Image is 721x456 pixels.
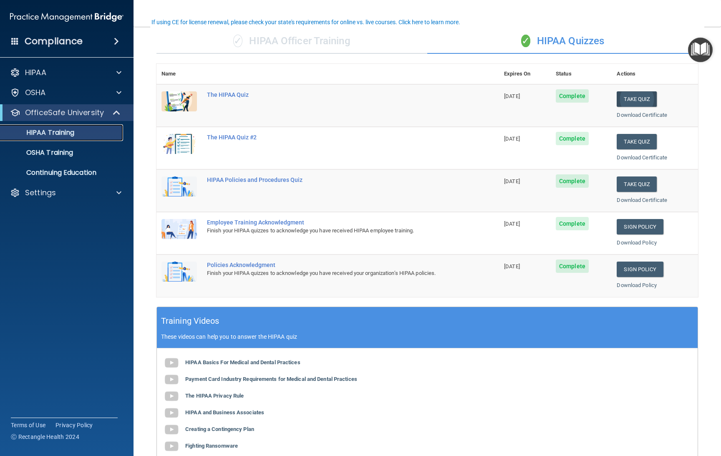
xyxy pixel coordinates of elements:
img: gray_youtube_icon.38fcd6cc.png [163,388,180,405]
p: OfficeSafe University [25,108,104,118]
a: Sign Policy [617,262,663,277]
a: OSHA [10,88,121,98]
iframe: Drift Widget Chat Controller [577,397,711,430]
a: OfficeSafe University [10,108,121,118]
img: gray_youtube_icon.38fcd6cc.png [163,355,180,371]
a: Download Policy [617,282,657,288]
p: These videos can help you to answer the HIPAA quiz [161,333,693,340]
p: Continuing Education [5,169,119,177]
a: Download Policy [617,239,657,246]
img: gray_youtube_icon.38fcd6cc.png [163,371,180,388]
div: HIPAA Officer Training [156,29,427,54]
div: Employee Training Acknowledgment [207,219,457,226]
b: HIPAA Basics For Medical and Dental Practices [185,359,300,365]
div: The HIPAA Quiz [207,91,457,98]
span: Ⓒ Rectangle Health 2024 [11,433,79,441]
h4: Compliance [25,35,83,47]
a: Download Certificate [617,154,667,161]
img: gray_youtube_icon.38fcd6cc.png [163,438,180,455]
div: Policies Acknowledgment [207,262,457,268]
div: The HIPAA Quiz #2 [207,134,457,141]
th: Actions [612,64,698,84]
a: Download Certificate [617,112,667,118]
button: Take Quiz [617,91,657,107]
span: Complete [556,217,589,230]
img: gray_youtube_icon.38fcd6cc.png [163,421,180,438]
span: [DATE] [504,221,520,227]
span: Complete [556,259,589,273]
a: Settings [10,188,121,198]
span: Complete [556,132,589,145]
span: [DATE] [504,263,520,270]
div: Finish your HIPAA quizzes to acknowledge you have received HIPAA employee training. [207,226,457,236]
b: The HIPAA Privacy Rule [185,393,244,399]
a: Terms of Use [11,421,45,429]
th: Status [551,64,612,84]
a: Download Certificate [617,197,667,203]
button: Take Quiz [617,134,657,149]
div: HIPAA Quizzes [427,29,698,54]
img: PMB logo [10,9,124,25]
span: Complete [556,174,589,188]
button: If using CE for license renewal, please check your state's requirements for online vs. live cours... [150,18,461,26]
button: Open Resource Center [688,38,713,62]
span: [DATE] [504,136,520,142]
p: Settings [25,188,56,198]
button: Take Quiz [617,176,657,192]
a: Sign Policy [617,219,663,234]
b: Creating a Contingency Plan [185,426,254,432]
div: Finish your HIPAA quizzes to acknowledge you have received your organization’s HIPAA policies. [207,268,457,278]
a: Privacy Policy [55,421,93,429]
th: Expires On [499,64,551,84]
b: Payment Card Industry Requirements for Medical and Dental Practices [185,376,357,382]
span: Complete [556,89,589,103]
span: ✓ [233,35,242,47]
a: HIPAA [10,68,121,78]
div: If using CE for license renewal, please check your state's requirements for online vs. live cours... [151,19,460,25]
p: OSHA [25,88,46,98]
img: gray_youtube_icon.38fcd6cc.png [163,405,180,421]
h5: Training Videos [161,314,219,328]
p: HIPAA [25,68,46,78]
p: HIPAA Training [5,128,74,137]
span: [DATE] [504,178,520,184]
span: [DATE] [504,93,520,99]
b: Fighting Ransomware [185,443,238,449]
span: ✓ [521,35,530,47]
b: HIPAA and Business Associates [185,409,264,416]
div: HIPAA Policies and Procedures Quiz [207,176,457,183]
th: Name [156,64,202,84]
p: OSHA Training [5,149,73,157]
